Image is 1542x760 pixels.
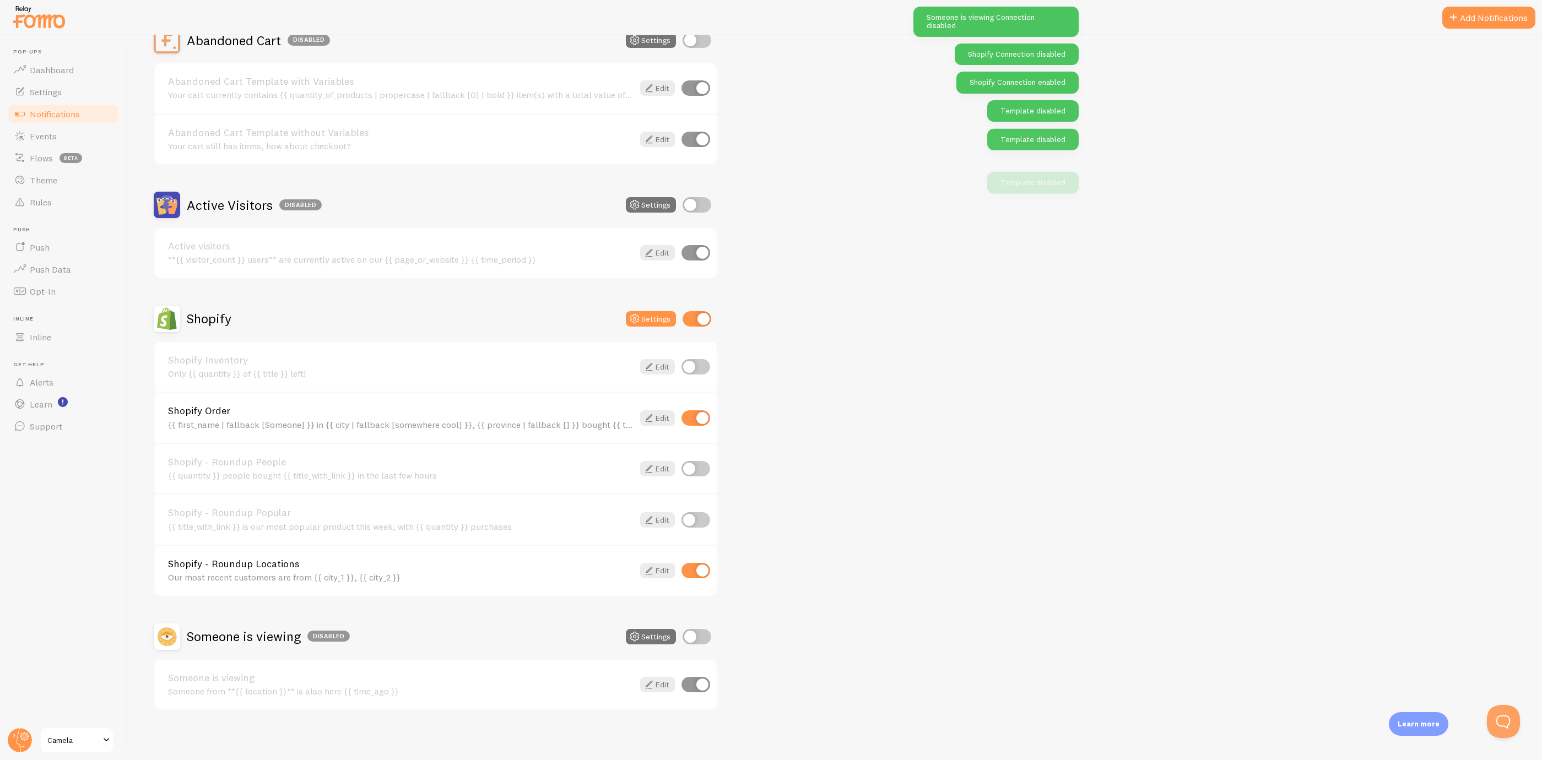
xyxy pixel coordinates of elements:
[30,175,57,186] span: Theme
[1487,705,1520,738] iframe: Help Scout Beacon - Open
[279,199,322,210] div: Disabled
[30,86,62,97] span: Settings
[13,361,120,368] span: Get Help
[168,355,634,365] a: Shopify Inventory
[168,128,634,138] a: Abandoned Cart Template without Variables
[154,192,180,218] img: Active Visitors
[168,368,634,378] div: Only {{ quantity }} of {{ title }} left!
[640,563,675,578] a: Edit
[7,258,120,280] a: Push Data
[956,72,1079,93] div: Shopify Connection enabled
[1389,712,1448,736] div: Learn more
[168,241,634,251] a: Active visitors
[168,77,634,86] a: Abandoned Cart Template with Variables
[7,147,120,169] a: Flows beta
[47,734,100,747] span: Camela
[168,572,634,582] div: Our most recent customers are from {{ city_1 }}, {{ city_2 }}
[288,35,330,46] div: Disabled
[168,90,634,100] div: Your cart currently contains {{ quantity_of_products | propercase | fallback [0] | bold }} item(s...
[640,677,675,692] a: Edit
[30,332,51,343] span: Inline
[30,108,80,120] span: Notifications
[30,264,71,275] span: Push Data
[13,316,120,323] span: Inline
[168,406,634,416] a: Shopify Order
[626,32,676,48] button: Settings
[30,64,74,75] span: Dashboard
[13,226,120,234] span: Push
[168,141,634,151] div: Your cart still has items, how about checkout?
[30,377,53,388] span: Alerts
[7,371,120,393] a: Alerts
[30,399,52,410] span: Learn
[30,242,50,253] span: Push
[987,100,1079,122] div: Template disabled
[7,415,120,437] a: Support
[7,59,120,81] a: Dashboard
[187,628,350,645] h2: Someone is viewing
[640,410,675,426] a: Edit
[59,153,82,163] span: beta
[13,48,120,56] span: Pop-ups
[30,286,56,297] span: Opt-In
[7,393,120,415] a: Learn
[307,631,350,642] div: Disabled
[168,673,634,683] a: Someone is viewing
[30,153,53,164] span: Flows
[640,80,675,96] a: Edit
[640,461,675,476] a: Edit
[187,310,231,327] h2: Shopify
[626,629,676,644] button: Settings
[7,169,120,191] a: Theme
[40,727,114,753] a: Camela
[640,132,675,147] a: Edit
[7,103,120,125] a: Notifications
[187,197,322,214] h2: Active Visitors
[154,623,180,650] img: Someone is viewing
[1398,719,1440,729] p: Learn more
[626,311,676,327] button: Settings
[640,512,675,528] a: Edit
[168,686,634,696] div: Someone from **{{ location }}** is also here {{ time_ago }}
[187,32,330,49] h2: Abandoned Cart
[30,197,52,208] span: Rules
[154,27,180,53] img: Abandoned Cart
[7,125,120,147] a: Events
[168,254,634,264] div: **{{ visitor_count }} users** are currently active on our {{ page_or_website }} {{ time_period }}
[168,420,634,430] div: {{ first_name | fallback [Someone] }} in {{ city | fallback [somewhere cool] }}, {{ province | fa...
[7,236,120,258] a: Push
[168,522,634,531] div: {{ title_with_link }} is our most popular product this week, with {{ quantity }} purchases
[168,470,634,480] div: {{ quantity }} people bought {{ title_with_link }} in the last few hours
[626,197,676,213] button: Settings
[7,326,120,348] a: Inline
[168,559,634,569] a: Shopify - Roundup Locations
[30,421,62,432] span: Support
[913,7,1079,37] div: Someone is viewing Connection disabled
[640,359,675,374] a: Edit
[154,306,180,332] img: Shopify
[7,81,120,103] a: Settings
[987,129,1079,150] div: Template disabled
[58,397,68,407] svg: <p>Watch New Feature Tutorials!</p>
[987,172,1079,193] div: Template disabled
[640,245,675,260] a: Edit
[955,44,1079,65] div: Shopify Connection disabled
[7,280,120,302] a: Opt-In
[168,508,634,518] a: Shopify - Roundup Popular
[168,457,634,467] a: Shopify - Roundup People
[7,191,120,213] a: Rules
[30,131,57,142] span: Events
[12,3,67,31] img: fomo-relay-logo-orange.svg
